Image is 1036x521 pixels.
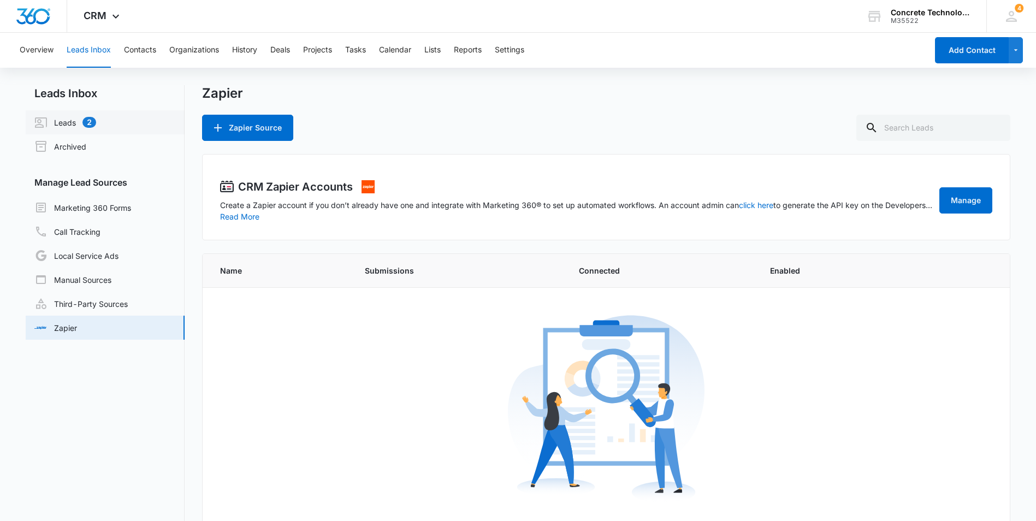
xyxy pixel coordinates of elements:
[362,180,375,193] img: settings.integrations.zapier.alt
[34,116,96,129] a: Leads2
[202,115,293,141] button: Zapier Source
[891,8,970,17] div: account name
[26,176,185,189] h3: Manage Lead Sources
[770,265,904,276] span: Enabled
[26,85,185,102] h2: Leads Inbox
[202,85,243,102] h1: Zapier
[891,17,970,25] div: account id
[220,199,932,211] p: Create a Zapier account if you don’t already have one and integrate with Marketing 360® to set up...
[84,10,106,21] span: CRM
[34,140,86,153] a: Archived
[365,265,553,276] span: Submissions
[303,33,332,68] button: Projects
[379,33,411,68] button: Calendar
[220,213,259,221] button: Read More
[935,37,1009,63] button: Add Contact
[67,33,111,68] button: Leads Inbox
[1015,4,1023,13] span: 4
[220,265,339,276] span: Name
[34,201,131,214] a: Marketing 360 Forms
[1015,4,1023,13] div: notifications count
[424,33,441,68] button: Lists
[579,265,743,276] span: Connected
[939,187,992,214] a: Manage
[495,33,524,68] button: Settings
[454,33,482,68] button: Reports
[739,200,773,210] a: click here
[270,33,290,68] button: Deals
[34,225,100,238] a: Call Tracking
[34,249,119,262] a: Local Service Ads
[34,297,128,310] a: Third-Party Sources
[34,322,77,334] a: Zapier
[124,33,156,68] button: Contacts
[169,33,219,68] button: Organizations
[508,310,705,507] img: no-data
[20,33,54,68] button: Overview
[232,33,257,68] button: History
[345,33,366,68] button: Tasks
[856,115,1010,141] input: Search Leads
[238,179,353,195] h2: CRM Zapier Accounts
[34,273,111,286] a: Manual Sources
